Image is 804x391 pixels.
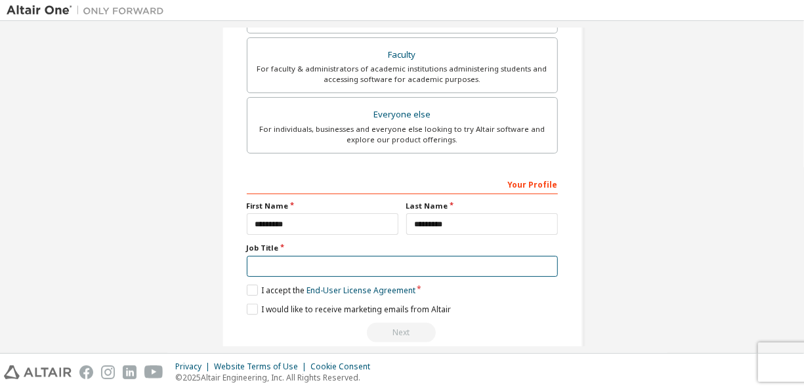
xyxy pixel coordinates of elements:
div: Cookie Consent [310,361,378,372]
label: I accept the [247,285,415,296]
p: © 2025 Altair Engineering, Inc. All Rights Reserved. [175,372,378,383]
label: Job Title [247,243,558,253]
div: Read and acccept EULA to continue [247,323,558,342]
img: altair_logo.svg [4,365,72,379]
label: I would like to receive marketing emails from Altair [247,304,451,315]
div: Privacy [175,361,214,372]
label: First Name [247,201,398,211]
img: facebook.svg [79,365,93,379]
img: Altair One [7,4,171,17]
div: For faculty & administrators of academic institutions administering students and accessing softwa... [255,64,549,85]
div: Website Terms of Use [214,361,310,372]
img: instagram.svg [101,365,115,379]
img: linkedin.svg [123,365,137,379]
img: youtube.svg [144,365,163,379]
div: Your Profile [247,173,558,194]
div: Everyone else [255,106,549,124]
div: Faculty [255,46,549,64]
a: End-User License Agreement [307,285,415,296]
label: Last Name [406,201,558,211]
div: For individuals, businesses and everyone else looking to try Altair software and explore our prod... [255,124,549,145]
